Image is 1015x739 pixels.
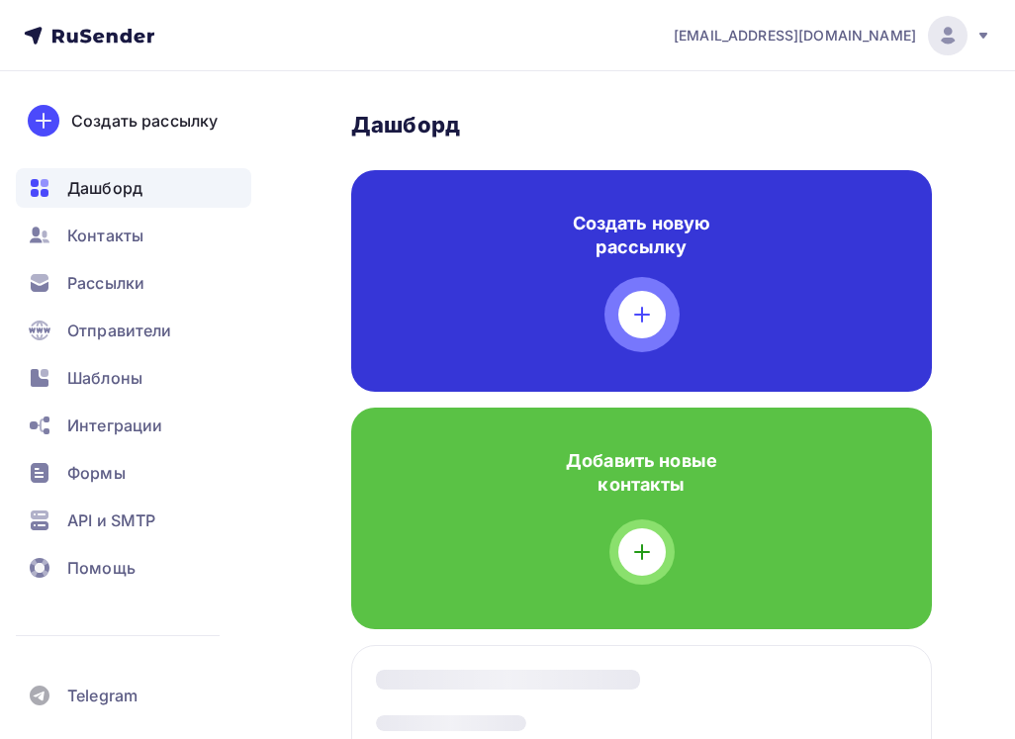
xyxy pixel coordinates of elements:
[16,453,251,493] a: Формы
[67,556,136,580] span: Помощь
[67,271,144,295] span: Рассылки
[674,16,991,55] a: [EMAIL_ADDRESS][DOMAIN_NAME]
[67,414,162,437] span: Интеграции
[67,508,155,532] span: API и SMTP
[16,311,251,350] a: Отправители
[71,109,218,133] div: Создать рассылку
[67,176,142,200] span: Дашборд
[16,216,251,255] a: Контакты
[674,26,916,46] span: [EMAIL_ADDRESS][DOMAIN_NAME]
[556,449,728,497] h4: Добавить новые контакты
[67,224,143,247] span: Контакты
[16,168,251,208] a: Дашборд
[556,212,728,259] h4: Создать новую рассылку
[67,461,126,485] span: Формы
[67,684,138,707] span: Telegram
[16,358,251,398] a: Шаблоны
[351,111,932,139] h3: Дашборд
[16,263,251,303] a: Рассылки
[67,319,172,342] span: Отправители
[67,366,142,390] span: Шаблоны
